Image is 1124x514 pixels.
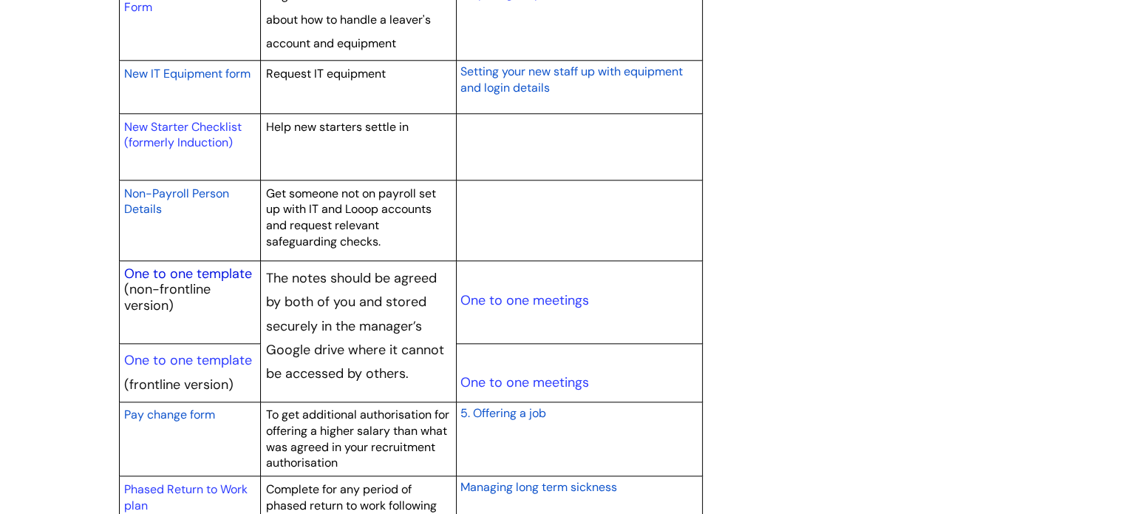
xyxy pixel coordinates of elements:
td: (frontline version) [119,343,261,402]
a: Pay change form [124,405,215,423]
span: Help new starters settle in [266,119,409,135]
a: Managing long term sickness [460,478,616,496]
p: (non-frontline version) [124,282,256,314]
a: New IT Equipment form [124,64,251,82]
span: New IT Equipment form [124,66,251,81]
a: Phased Return to Work plan [124,481,248,513]
span: Request IT equipment [266,66,386,81]
a: New Starter Checklist (formerly Induction) [124,119,242,151]
span: Pay change form [124,407,215,422]
span: To get additional authorisation for offering a higher salary than what was agreed in your recruit... [266,407,449,470]
span: Setting your new staff up with equipment and login details [460,64,682,95]
a: One to one meetings [460,373,588,391]
a: One to one template [124,351,252,369]
span: Non-Payroll Person Details [124,186,229,217]
a: 5. Offering a job [460,404,545,422]
a: Setting your new staff up with equipment and login details [460,62,682,96]
span: Managing long term sickness [460,479,616,495]
a: One to one template [124,265,252,283]
a: Non-Payroll Person Details [124,184,229,218]
span: 5. Offering a job [460,405,545,421]
a: One to one meetings [460,291,588,309]
span: Get someone not on payroll set up with IT and Looop accounts and request relevant safeguarding ch... [266,186,436,249]
td: The notes should be agreed by both of you and stored securely in the manager’s Google drive where... [261,261,457,402]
